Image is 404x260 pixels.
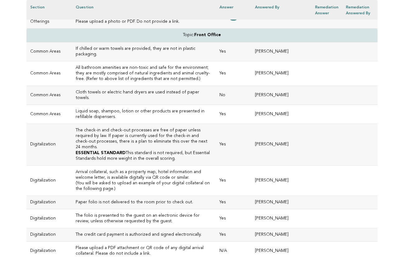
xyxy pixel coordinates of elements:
td: Yes [216,105,251,124]
td: [PERSON_NAME] [251,165,311,196]
h3: Paper folio is not delivered to the room prior to check out. [76,200,212,205]
td: Digitalization [26,228,72,242]
td: Common Areas [26,42,72,61]
h3: Arrival collateral, such as a property map, hotel information and welcome letter, is available di... [76,169,212,181]
strong: Front Office [194,33,221,37]
h3: The credit card payment is authorized and signed electronically. [76,232,212,238]
td: [PERSON_NAME] [251,124,311,165]
p: This standard is not required, but Essential Standards hold more weight in the overall scoring. [76,150,212,162]
td: [PERSON_NAME] [251,196,311,209]
td: Common Areas [26,61,72,86]
h3: Liquid soap, shampoo, lotion or other products are presented in refillable dispensers. [76,109,212,120]
td: Common Areas [26,105,72,124]
h3: The folio is presented to the guest on an electronic device for review, unless otherwise requeste... [76,213,212,224]
h3: Please upload a PDF attachment or QR code of any digital arrival collateral. Please do not includ... [76,245,212,257]
td: Yes [216,61,251,86]
td: [PERSON_NAME] [251,42,311,61]
td: Digitalization [26,196,72,209]
p: (You will be asked to upload an example of your digital collateral on the following page.) [76,181,212,192]
td: Yes [216,165,251,196]
h3: If chilled or warm towels are provided, they are not in plastic packaging. [76,46,212,57]
td: Yes [216,209,251,228]
td: [PERSON_NAME] [251,209,311,228]
td: Digitalization [26,165,72,196]
td: [PERSON_NAME] [251,228,311,242]
td: No [216,86,251,105]
td: Digitalization [26,209,72,228]
td: Yes [216,228,251,242]
h3: All bathroom amenities are non-toxic and safe for the environment; they are mostly comprised of n... [76,65,212,82]
td: [PERSON_NAME] [251,86,311,105]
strong: ESSENTIAL STANDARD [76,151,126,155]
td: Topic: [26,29,378,42]
h3: The check-in and check-out processes are free of paper unless required by law. If paper is curren... [76,128,212,150]
h3: Cloth towels or electric hand dryers are used instead of paper towels. [76,90,212,101]
td: Yes [216,124,251,165]
td: Common Areas [26,86,72,105]
td: Digitalization [26,124,72,165]
td: [PERSON_NAME] [251,61,311,86]
td: Yes [216,42,251,61]
td: Yes [216,196,251,209]
td: [PERSON_NAME] [251,105,311,124]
